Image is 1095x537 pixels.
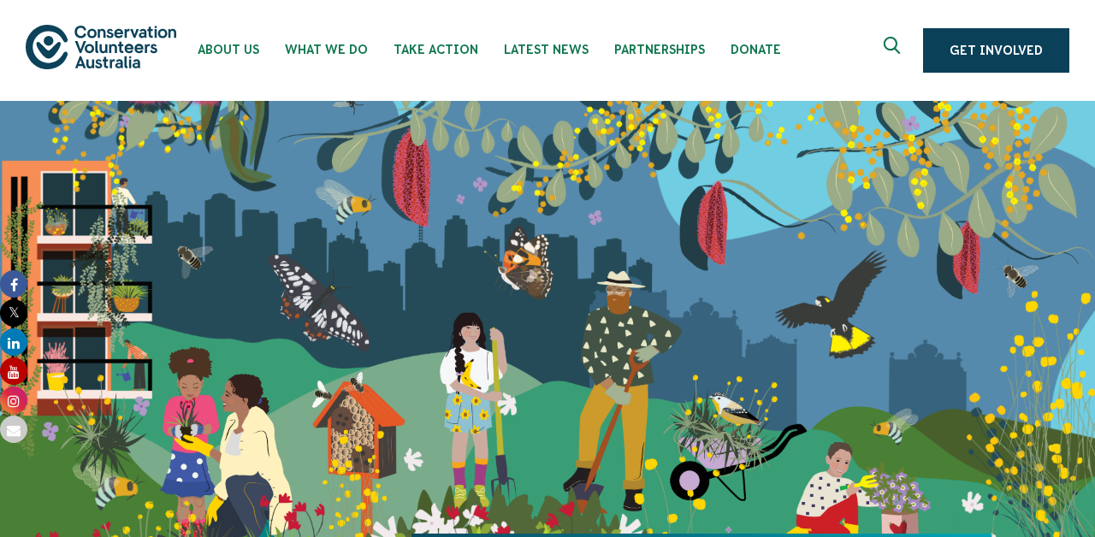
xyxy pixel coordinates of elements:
span: Expand search box [884,37,905,64]
span: Latest News [504,43,589,56]
span: Partnerships [614,43,705,56]
button: Expand search box Close search box [873,30,914,71]
a: Get Involved [923,28,1069,73]
img: logo.svg [26,25,176,68]
span: What We Do [285,43,368,56]
span: Take Action [394,43,478,56]
span: About Us [198,43,259,56]
span: Donate [731,43,781,56]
